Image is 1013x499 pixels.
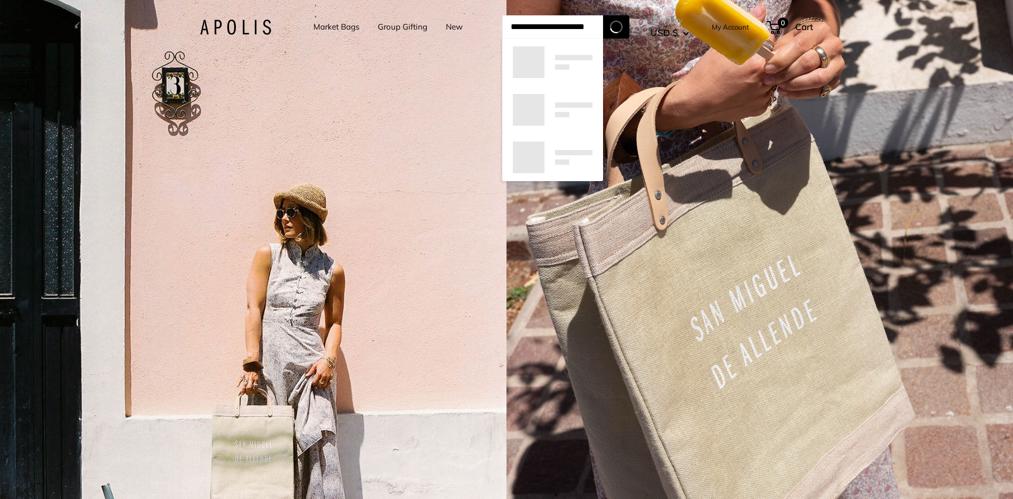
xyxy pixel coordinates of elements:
a: 0 Cart [768,18,813,35]
a: Market Bags [313,20,359,34]
button: USD $ [651,24,689,41]
a: New [446,20,463,34]
span: Cart [795,21,813,32]
button: Search [603,15,629,39]
span: USD $ [651,27,678,38]
a: My Account [712,21,749,33]
a: Group Gifting [378,20,427,34]
span: Currency [651,13,689,27]
span: 0 [778,17,788,28]
input: Search... [502,15,603,39]
img: Apolis [200,20,271,35]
